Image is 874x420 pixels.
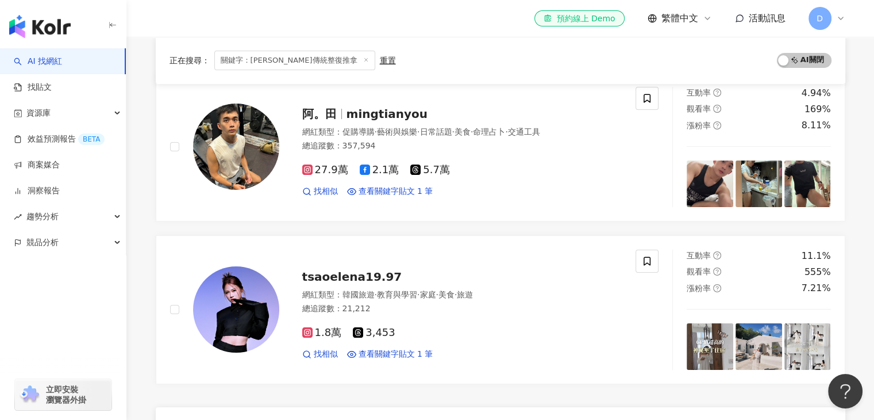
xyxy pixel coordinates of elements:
span: · [375,127,377,136]
div: 169% [804,103,831,116]
a: 找相似 [302,186,338,197]
div: 網紅類型 ： [302,127,622,138]
span: question-circle [713,268,721,276]
span: 藝術與娛樂 [377,127,417,136]
span: 趨勢分析 [26,204,59,230]
a: KOL Avatar阿。田mingtianyou網紅類型：促購導購·藝術與娛樂·日常話題·美食·命理占卜·交通工具總追蹤數：357,59427.9萬2.1萬5.7萬找相似查看關鍵字貼文 1 筆互... [156,72,845,222]
span: 5.7萬 [410,164,450,176]
a: chrome extension立即安裝 瀏覽器外掛 [15,379,111,410]
img: post-image [736,161,782,207]
span: 互動率 [687,88,711,97]
span: 觀看率 [687,267,711,276]
img: post-image [736,323,782,370]
div: 總追蹤數 ： 21,212 [302,303,622,315]
a: 商案媒合 [14,159,60,171]
span: D [817,12,823,25]
img: post-image [687,323,733,370]
span: · [505,127,507,136]
span: 查看關鍵字貼文 1 筆 [359,349,433,360]
img: KOL Avatar [193,266,279,353]
span: 查看關鍵字貼文 1 筆 [359,186,433,197]
span: 家庭 [419,290,436,299]
span: question-circle [713,121,721,129]
span: 韓國旅遊 [342,290,375,299]
span: · [417,290,419,299]
iframe: Help Scout Beacon - Open [828,374,863,408]
a: searchAI 找網紅 [14,56,62,67]
div: 重置 [380,56,396,65]
span: 競品分析 [26,230,59,255]
a: 查看關鍵字貼文 1 筆 [347,349,433,360]
div: 預約線上 Demo [544,13,615,24]
span: 找相似 [314,349,338,360]
a: 查看關鍵字貼文 1 筆 [347,186,433,197]
div: 7.21% [802,282,831,295]
span: question-circle [713,105,721,113]
span: 3,453 [353,327,395,339]
img: logo [9,15,71,38]
span: rise [14,213,22,221]
a: 找相似 [302,349,338,360]
span: 美食 [455,127,471,136]
span: · [452,127,454,136]
div: 總追蹤數 ： 357,594 [302,140,622,152]
span: 活動訊息 [749,13,786,24]
span: · [471,127,473,136]
span: 資源庫 [26,100,51,126]
span: · [436,290,438,299]
div: 555% [804,266,831,278]
img: post-image [784,161,831,207]
a: 找貼文 [14,82,52,93]
div: 11.1% [802,250,831,262]
a: 預約線上 Demo [534,10,624,26]
div: 8.11% [802,119,831,132]
span: 美食 [438,290,455,299]
span: · [455,290,457,299]
div: 網紅類型 ： [302,289,622,301]
span: 1.8萬 [302,327,342,339]
span: 繁體中文 [661,12,698,25]
span: 阿。田 [302,107,337,121]
span: mingtianyou [346,107,428,121]
span: 旅遊 [457,290,473,299]
span: 正在搜尋 ： [170,56,210,65]
div: 4.94% [802,87,831,100]
span: 關鍵字：[PERSON_NAME]傳統整復推拿 [214,51,375,70]
span: question-circle [713,284,721,292]
span: 促購導購 [342,127,375,136]
span: 日常話題 [419,127,452,136]
span: · [375,290,377,299]
a: 洞察報告 [14,185,60,197]
span: · [417,127,419,136]
span: 立即安裝 瀏覽器外掛 [46,384,86,405]
span: 交通工具 [508,127,540,136]
span: 互動率 [687,251,711,260]
img: KOL Avatar [193,104,279,190]
span: 漲粉率 [687,284,711,293]
img: post-image [784,323,831,370]
img: post-image [687,161,733,207]
span: 27.9萬 [302,164,348,176]
span: 觀看率 [687,104,711,113]
a: 效益預測報告BETA [14,133,105,145]
span: 漲粉率 [687,121,711,130]
a: KOL Avatartsaoelena19.97網紅類型：韓國旅遊·教育與學習·家庭·美食·旅遊總追蹤數：21,2121.8萬3,453找相似查看關鍵字貼文 1 筆互動率question-cir... [156,235,845,384]
span: 命理占卜 [473,127,505,136]
span: 2.1萬 [360,164,399,176]
span: 教育與學習 [377,290,417,299]
span: 找相似 [314,186,338,197]
img: chrome extension [18,385,41,404]
span: tsaoelena19.97 [302,270,402,284]
span: question-circle [713,251,721,259]
span: question-circle [713,89,721,97]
